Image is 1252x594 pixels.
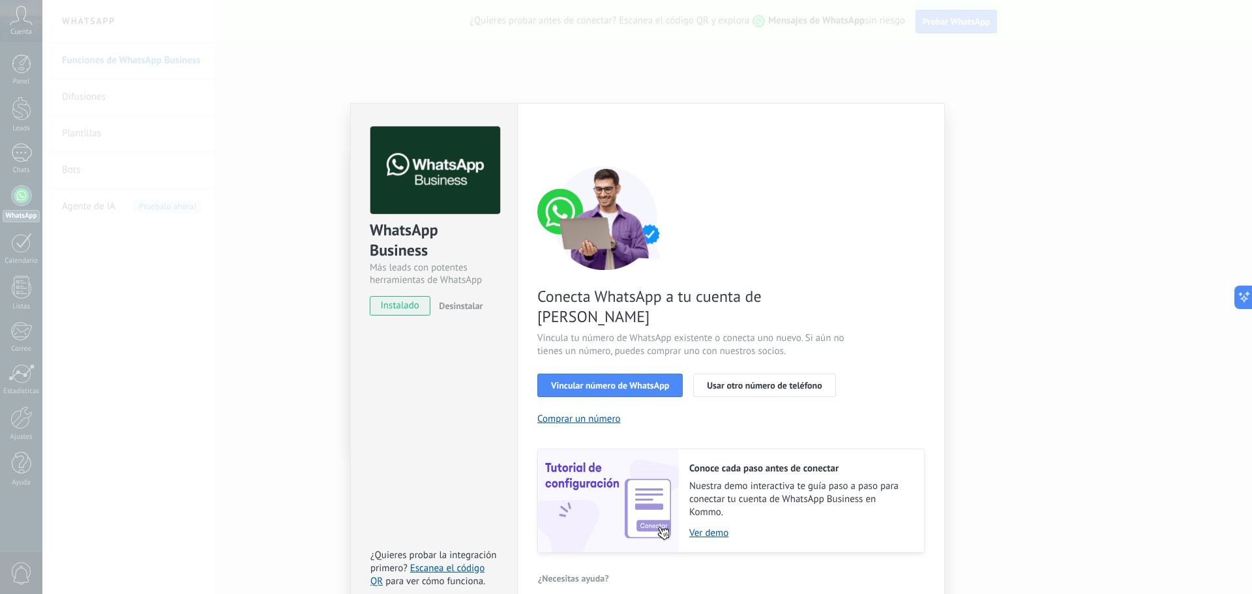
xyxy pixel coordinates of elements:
div: Más leads con potentes herramientas de WhatsApp [370,261,498,286]
button: Usar otro número de teléfono [693,374,835,397]
span: Desinstalar [439,300,483,312]
div: WhatsApp Business [370,220,498,261]
span: Vincular número de WhatsApp [551,381,669,390]
a: Ver demo [689,527,911,539]
button: Vincular número de WhatsApp [537,374,683,397]
span: Usar otro número de teléfono [707,381,822,390]
span: Nuestra demo interactiva te guía paso a paso para conectar tu cuenta de WhatsApp Business en Kommo. [689,480,911,519]
img: connect number [537,166,674,270]
h2: Conoce cada paso antes de conectar [689,462,911,475]
span: para ver cómo funciona. [385,575,485,587]
img: logo_main.png [370,126,500,215]
button: ¿Necesitas ayuda? [537,569,610,588]
span: ¿Necesitas ayuda? [538,574,609,583]
span: ¿Quieres probar la integración primero? [370,549,497,574]
button: Comprar un número [537,413,621,425]
span: instalado [370,296,430,316]
span: Conecta WhatsApp a tu cuenta de [PERSON_NAME] [537,286,848,327]
span: Vincula tu número de WhatsApp existente o conecta uno nuevo. Si aún no tienes un número, puedes c... [537,332,848,358]
button: Desinstalar [434,296,483,316]
a: Escanea el código QR [370,562,484,587]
